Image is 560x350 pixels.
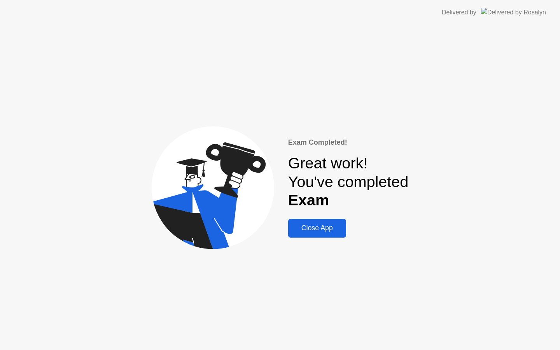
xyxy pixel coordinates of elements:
button: Close App [288,219,346,238]
img: Delivered by Rosalyn [481,8,546,17]
div: Delivered by [442,8,476,17]
b: Exam [288,191,329,208]
div: Exam Completed! [288,137,409,148]
div: Close App [290,224,344,232]
div: Great work! You've completed [288,154,409,210]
